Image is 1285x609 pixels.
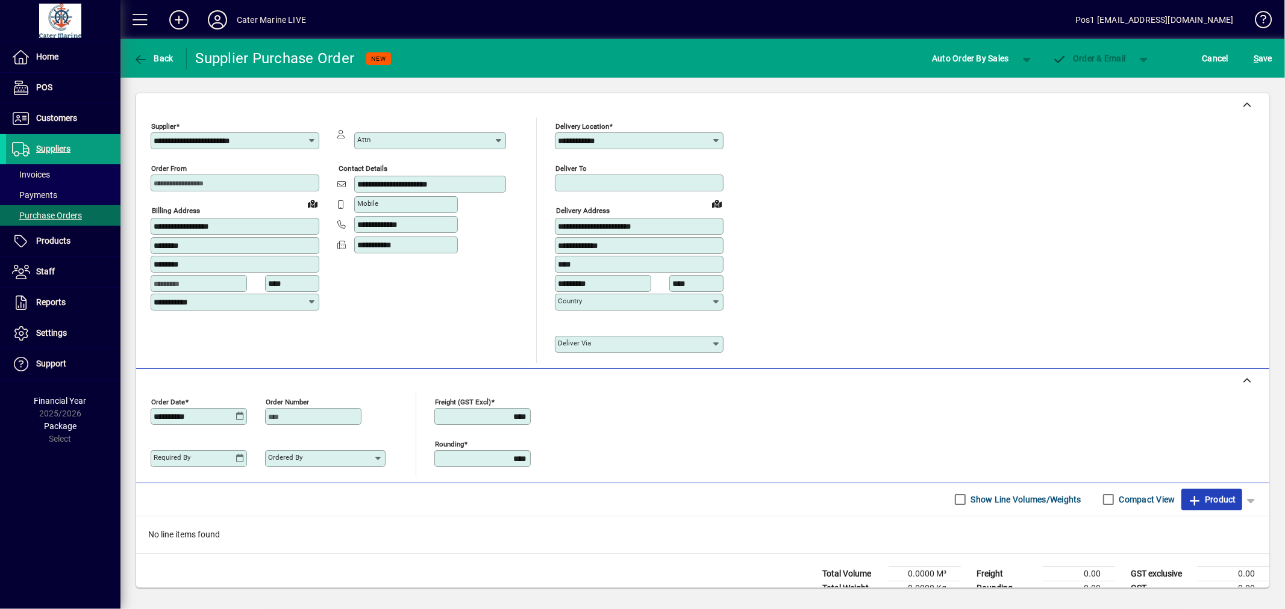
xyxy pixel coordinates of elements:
[889,581,961,595] td: 0.0000 Kg
[36,359,66,368] span: Support
[555,164,587,173] mat-label: Deliver To
[6,226,120,256] a: Products
[6,73,120,103] a: POS
[36,267,55,276] span: Staff
[36,113,77,123] span: Customers
[12,170,50,179] span: Invoices
[969,493,1081,505] label: Show Line Volumes/Weights
[816,566,889,581] td: Total Volume
[6,164,120,185] a: Invoices
[154,453,190,462] mat-label: Required by
[1046,48,1132,69] button: Order & Email
[558,339,591,347] mat-label: Deliver via
[34,396,87,406] span: Financial Year
[160,9,198,31] button: Add
[1043,581,1115,595] td: 0.00
[926,48,1015,69] button: Auto Order By Sales
[1075,10,1234,29] div: Pos1 [EMAIL_ADDRESS][DOMAIN_NAME]
[136,516,1269,553] div: No line items found
[435,397,491,406] mat-label: Freight (GST excl)
[12,190,57,200] span: Payments
[6,104,120,134] a: Customers
[1125,566,1197,581] td: GST exclusive
[555,122,609,131] mat-label: Delivery Location
[889,566,961,581] td: 0.0000 M³
[932,49,1009,68] span: Auto Order By Sales
[36,328,67,338] span: Settings
[36,236,70,246] span: Products
[707,194,727,213] a: View on map
[303,194,322,213] a: View on map
[435,439,464,448] mat-label: Rounding
[357,199,378,208] mat-label: Mobile
[371,55,386,63] span: NEW
[133,54,174,63] span: Back
[1254,54,1258,63] span: S
[1117,493,1175,505] label: Compact View
[36,52,58,61] span: Home
[130,48,177,69] button: Back
[971,581,1043,595] td: Rounding
[6,185,120,205] a: Payments
[1254,49,1272,68] span: ave
[1125,581,1197,595] td: GST
[151,122,176,131] mat-label: Supplier
[558,297,582,305] mat-label: Country
[36,82,52,92] span: POS
[1052,54,1126,63] span: Order & Email
[816,581,889,595] td: Total Weight
[6,288,120,318] a: Reports
[1199,48,1232,69] button: Cancel
[237,10,306,29] div: Cater Marine LIVE
[1246,2,1270,42] a: Knowledge Base
[1197,581,1269,595] td: 0.00
[6,349,120,379] a: Support
[268,453,302,462] mat-label: Ordered by
[36,297,66,307] span: Reports
[1187,490,1236,509] span: Product
[120,48,187,69] app-page-header-button: Back
[151,164,187,173] mat-label: Order from
[12,211,82,220] span: Purchase Orders
[6,42,120,72] a: Home
[1043,566,1115,581] td: 0.00
[971,566,1043,581] td: Freight
[36,144,70,153] span: Suppliers
[6,318,120,348] a: Settings
[6,205,120,226] a: Purchase Orders
[1251,48,1275,69] button: Save
[357,135,370,144] mat-label: Attn
[44,421,77,431] span: Package
[198,9,237,31] button: Profile
[6,257,120,287] a: Staff
[1202,49,1229,68] span: Cancel
[1181,489,1242,510] button: Product
[1197,566,1269,581] td: 0.00
[266,397,309,406] mat-label: Order number
[196,49,355,68] div: Supplier Purchase Order
[151,397,185,406] mat-label: Order date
